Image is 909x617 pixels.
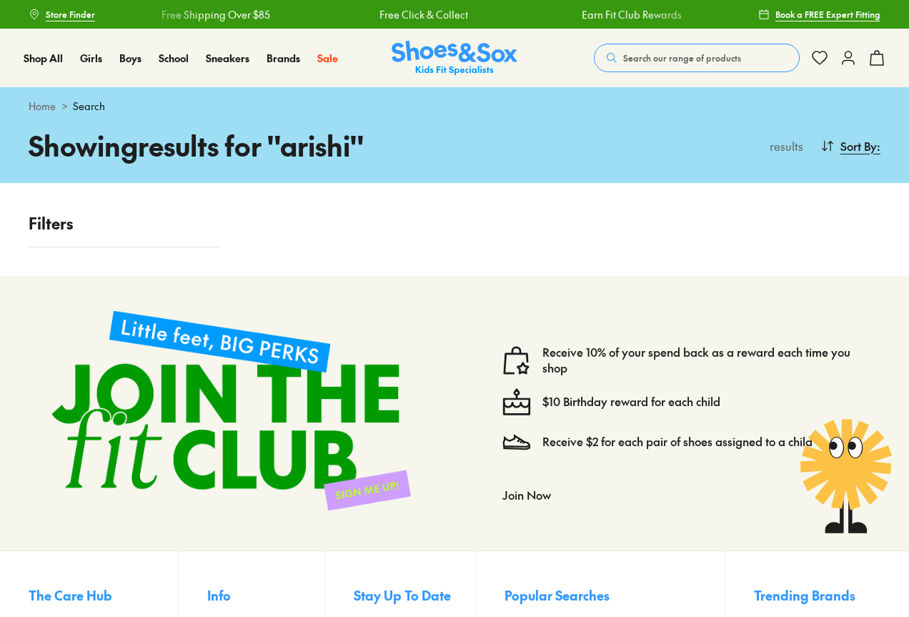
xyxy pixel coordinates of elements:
button: Popular Searches [505,580,725,611]
img: sign-up-footer.png [29,287,434,533]
div: > [29,99,880,114]
p: results [764,137,803,154]
span: : [877,137,880,154]
h1: Showing results for " arishi " [29,125,454,166]
button: Stay Up To Date [354,580,475,611]
a: Sneakers [206,51,249,66]
a: Shoes & Sox [392,41,517,76]
button: Trending Brands [754,580,880,611]
a: Boys [119,51,141,66]
span: Info [207,586,231,605]
a: Home [29,99,56,114]
span: School [159,51,189,65]
a: School [159,51,189,66]
button: Search our range of products [594,44,800,72]
span: Store Finder [46,8,95,21]
span: Trending Brands [754,586,855,605]
a: Book a FREE Expert Fitting [758,1,880,27]
span: Brands [267,51,300,65]
button: Sort By: [820,130,880,162]
a: Shop All [24,51,63,66]
a: Store Finder [29,1,95,27]
button: Join Now [502,479,551,510]
img: SNS_Logo_Responsive.svg [392,41,517,76]
span: Sneakers [206,51,249,65]
span: Popular Searches [505,586,610,605]
a: Receive $2 for each pair of shoes assigned to a child [542,434,813,450]
img: cake--candle-birthday-event-special-sweet-cake-bake.svg [502,388,531,416]
a: Girls [80,51,102,66]
p: Filters [29,212,220,235]
span: Stay Up To Date [354,586,451,605]
a: Sale [317,51,338,66]
a: Receive 10% of your spend back as a reward each time you shop [542,345,869,376]
button: The Care Hub [29,580,178,611]
a: Free Click & Collect [379,7,468,22]
img: Vector_3098.svg [502,428,531,456]
a: Earn Fit Club Rewards [581,7,681,22]
span: Sale [317,51,338,65]
span: Girls [80,51,102,65]
a: $10 Birthday reward for each child [542,394,720,410]
span: Sort By [840,137,877,154]
span: Boys [119,51,141,65]
a: Brands [267,51,300,66]
span: Shop All [24,51,63,65]
button: Info [207,580,324,611]
span: Search our range of products [623,51,741,64]
span: Book a FREE Expert Fitting [775,8,880,21]
img: vector1.svg [502,346,531,375]
a: Free Shipping Over $85 [162,7,270,22]
span: Search [73,99,105,114]
span: The Care Hub [29,586,112,605]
